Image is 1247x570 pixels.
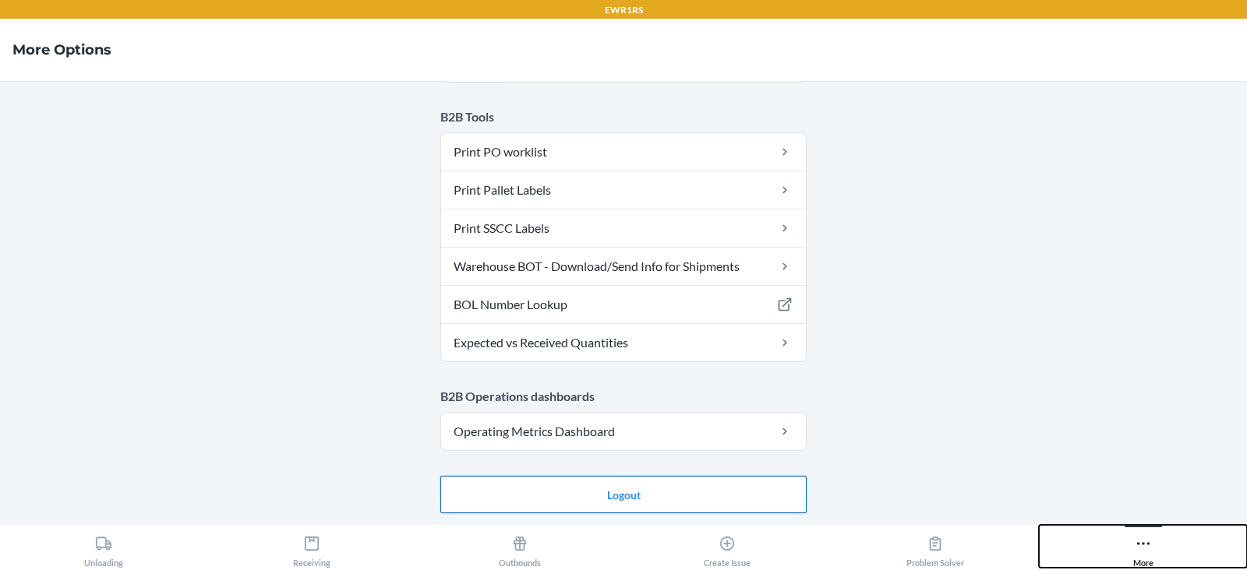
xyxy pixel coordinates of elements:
div: Outbounds [499,529,541,568]
div: Receiving [293,529,330,568]
a: Print SSCC Labels [441,209,806,247]
a: Expected vs Received Quantities [441,324,806,361]
a: Print PO worklist [441,133,806,171]
h4: More Options [12,40,111,60]
a: Print Pallet Labels [441,171,806,209]
div: Problem Solver [906,529,964,568]
p: B2B Tools [440,107,807,126]
div: Create Issue [704,529,751,568]
a: Warehouse BOT - Download/Send Info for Shipments [441,248,806,285]
p: EWR1RS [605,3,643,17]
div: Unloading [84,529,123,568]
a: BOL Number Lookup [441,286,806,323]
a: Operating Metrics Dashboard [441,413,806,450]
button: Receiving [208,525,416,568]
button: Problem Solver [832,525,1040,568]
button: Outbounds [415,525,623,568]
p: B2B Operations dashboards [440,387,807,406]
button: More [1039,525,1247,568]
div: More [1133,529,1153,568]
button: Create Issue [623,525,832,568]
button: Logout [440,476,807,513]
